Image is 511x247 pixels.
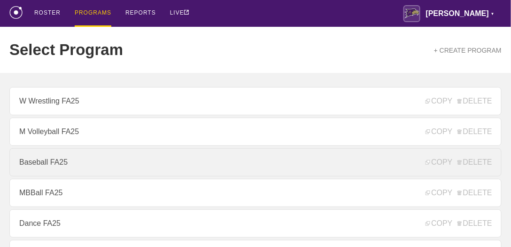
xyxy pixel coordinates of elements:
[457,97,492,105] span: DELETE
[426,97,452,105] span: COPY
[9,148,502,176] a: Baseball FA25
[9,6,23,19] img: logo
[9,87,502,115] a: W Wrestling FA25
[342,138,511,247] iframe: Chat Widget
[426,127,452,136] span: COPY
[9,118,502,146] a: M Volleyball FA25
[434,47,502,54] a: + CREATE PROGRAM
[491,10,495,18] div: ▼
[403,5,420,22] img: Avila
[9,209,502,238] a: Dance FA25
[9,179,502,207] a: MBBall FA25
[457,127,492,136] span: DELETE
